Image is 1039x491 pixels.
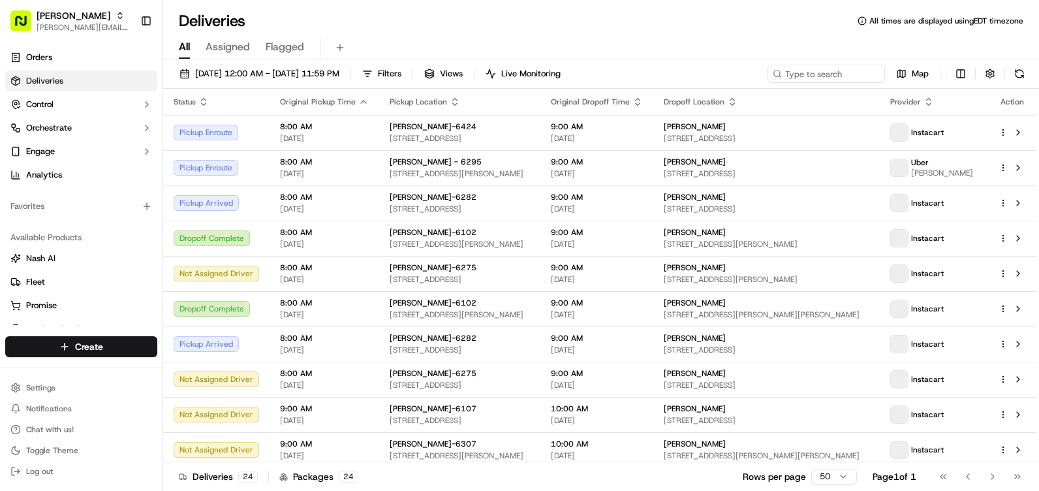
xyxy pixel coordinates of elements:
span: [STREET_ADDRESS] [664,415,869,426]
span: Instacart [911,339,944,349]
span: Analytics [26,169,62,181]
span: [PERSON_NAME]-6307 [390,439,476,449]
span: Uber [911,157,929,168]
span: [DATE] [551,204,643,214]
span: 8:00 AM [280,192,369,202]
button: [PERSON_NAME][EMAIL_ADDRESS][PERSON_NAME][DOMAIN_NAME] [37,22,130,33]
span: [STREET_ADDRESS] [664,380,869,390]
button: Log out [5,462,157,481]
span: [DATE] [551,239,643,249]
button: Settings [5,379,157,397]
span: [PERSON_NAME]-6424 [390,121,476,132]
span: [STREET_ADDRESS][PERSON_NAME] [664,239,869,249]
span: Instacart [911,198,944,208]
div: Action [999,97,1026,107]
span: [DATE] [551,309,643,320]
span: [PERSON_NAME] [664,439,726,449]
span: 8:00 AM [280,368,369,379]
a: Promise [10,300,152,311]
span: [STREET_ADDRESS][PERSON_NAME] [664,274,869,285]
a: Fleet [10,276,152,288]
button: Create [5,336,157,357]
span: [PERSON_NAME] [664,368,726,379]
span: [PERSON_NAME] [664,121,726,132]
span: Instacart [911,374,944,385]
span: Settings [26,383,55,393]
span: Orchestrate [26,122,72,134]
div: Favorites [5,196,157,217]
button: Orchestrate [5,118,157,138]
span: Product Catalog [26,323,89,335]
span: [PERSON_NAME] [911,168,973,178]
span: [STREET_ADDRESS] [664,345,869,355]
button: [PERSON_NAME] [37,9,110,22]
div: Packages [279,470,358,483]
span: [DATE] [280,415,369,426]
span: [STREET_ADDRESS] [390,274,530,285]
span: [PERSON_NAME] [664,227,726,238]
span: [STREET_ADDRESS] [664,133,869,144]
span: Instacart [911,304,944,314]
span: [STREET_ADDRESS] [664,168,869,179]
span: Instacart [911,445,944,455]
a: Product Catalog [10,323,152,335]
span: [PERSON_NAME]-6102 [390,298,476,308]
span: 8:00 AM [280,227,369,238]
span: [PERSON_NAME]-6275 [390,368,476,379]
span: [STREET_ADDRESS] [390,204,530,214]
p: Rows per page [743,470,806,483]
span: 9:00 AM [551,262,643,273]
span: Engage [26,146,55,157]
span: [STREET_ADDRESS][PERSON_NAME][PERSON_NAME] [664,451,869,461]
span: 8:00 AM [280,157,369,167]
button: Nash AI [5,248,157,269]
span: Create [75,340,103,353]
span: Chat with us! [26,424,74,435]
span: Original Pickup Time [280,97,356,107]
button: Filters [356,65,407,83]
span: Original Dropoff Time [551,97,630,107]
span: Views [440,68,463,80]
button: Live Monitoring [480,65,566,83]
span: [DATE] [280,239,369,249]
span: [DATE] [551,133,643,144]
span: Toggle Theme [26,445,78,456]
span: Instacart [911,409,944,420]
span: [DATE] [551,415,643,426]
span: Fleet [26,276,45,288]
span: Status [174,97,196,107]
span: All [179,39,190,55]
span: Filters [378,68,401,80]
span: 8:00 AM [280,333,369,343]
div: Deliveries [179,470,258,483]
div: Available Products [5,227,157,248]
span: 9:00 AM [280,404,369,414]
span: Control [26,99,54,110]
div: 24 [238,471,258,483]
span: Flagged [266,39,304,55]
span: [PERSON_NAME]-6282 [390,192,476,202]
span: [PERSON_NAME] [664,404,726,414]
span: [PERSON_NAME] [664,157,726,167]
span: 8:00 AM [280,121,369,132]
span: [STREET_ADDRESS][PERSON_NAME] [390,309,530,320]
span: [STREET_ADDRESS] [390,415,530,426]
button: Product Catalog [5,319,157,340]
button: Chat with us! [5,420,157,439]
span: 9:00 AM [551,227,643,238]
span: [STREET_ADDRESS][PERSON_NAME][PERSON_NAME] [664,309,869,320]
span: Instacart [911,127,944,138]
button: Promise [5,295,157,316]
span: [STREET_ADDRESS] [390,380,530,390]
button: Notifications [5,400,157,418]
span: Instacart [911,268,944,279]
button: [DATE] 12:00 AM - [DATE] 11:59 PM [174,65,345,83]
span: [PERSON_NAME] - 6295 [390,157,482,167]
span: 8:00 AM [280,298,369,308]
span: Pickup Location [390,97,447,107]
span: [DATE] [551,380,643,390]
button: Engage [5,141,157,162]
div: Page 1 of 1 [873,470,916,483]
